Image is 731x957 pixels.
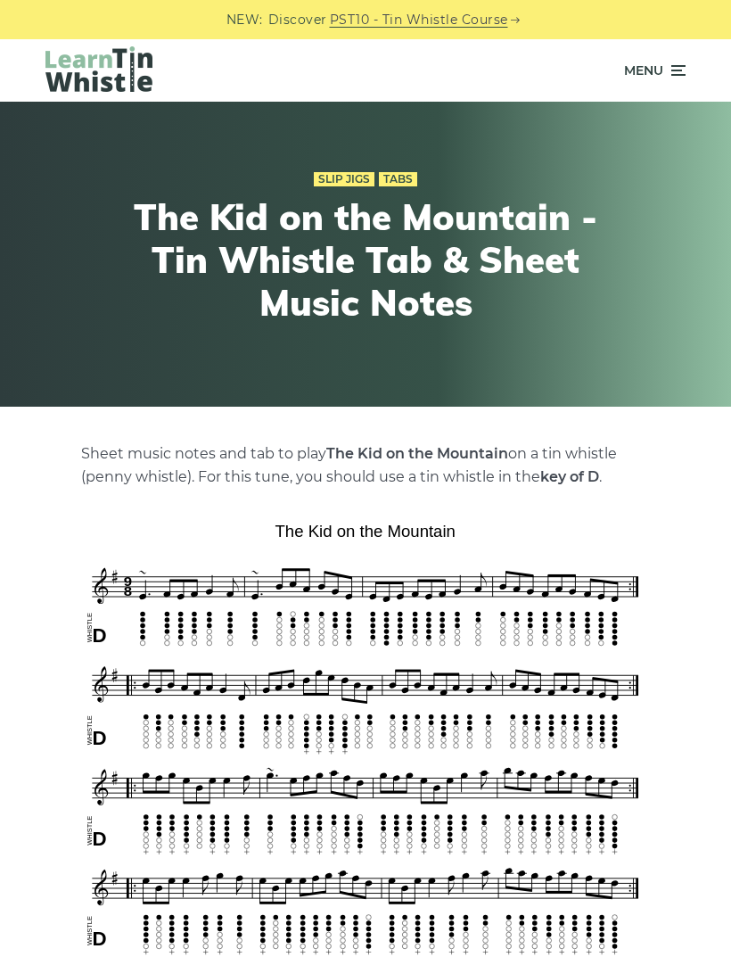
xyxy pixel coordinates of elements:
h1: The Kid on the Mountain - Tin Whistle Tab & Sheet Music Notes [125,195,606,324]
a: Tabs [379,172,417,186]
img: LearnTinWhistle.com [45,46,152,92]
strong: key of D [540,468,599,485]
span: Menu [624,48,663,93]
a: Slip Jigs [314,172,374,186]
p: Sheet music notes and tab to play on a tin whistle (penny whistle). For this tune, you should use... [81,442,650,489]
strong: The Kid on the Mountain [326,445,508,462]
